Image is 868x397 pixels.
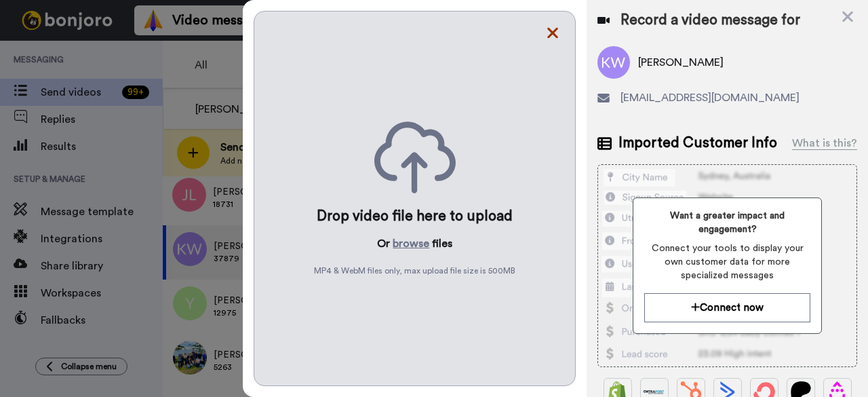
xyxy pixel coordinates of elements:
[393,235,429,252] button: browse
[792,135,857,151] div: What is this?
[317,207,513,226] div: Drop video file here to upload
[644,209,810,236] span: Want a greater impact and engagement?
[314,265,515,276] span: MP4 & WebM files only, max upload file size is 500 MB
[377,235,452,252] p: Or files
[620,90,800,106] span: [EMAIL_ADDRESS][DOMAIN_NAME]
[644,293,810,322] button: Connect now
[644,242,810,282] span: Connect your tools to display your own customer data for more specialized messages
[618,133,777,153] span: Imported Customer Info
